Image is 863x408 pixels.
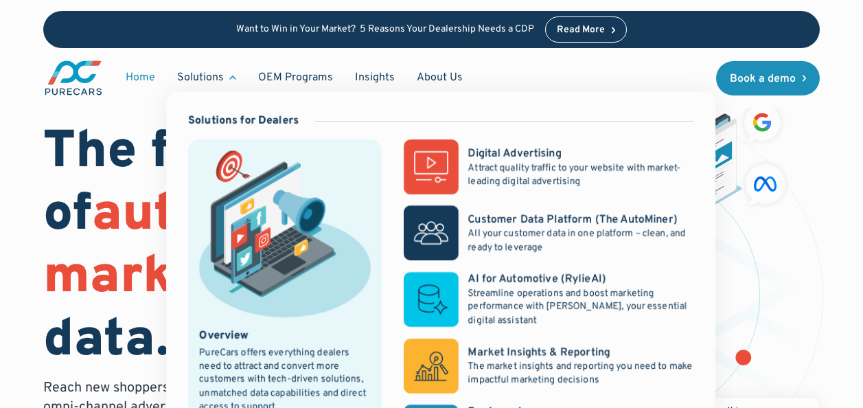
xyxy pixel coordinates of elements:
[468,161,693,188] p: Attract quality traffic to your website with market-leading digital advertising
[468,212,677,227] div: Customer Data Platform (The AutoMiner)
[403,205,693,260] a: Customer Data Platform (The AutoMiner)All your customer data in one platform – clean, and ready t...
[43,183,375,311] span: automotive marketing
[403,338,693,393] a: Market Insights & ReportingThe market insights and reporting you need to make impactful marketing...
[43,122,415,373] h1: The future of is data.
[716,61,820,95] a: Book a demo
[468,271,606,286] div: AI for Automotive (RylieAI)
[468,227,693,254] p: All your customer data in one platform – clean, and ready to leverage
[468,287,693,328] p: Streamline operations and boost marketing performance with [PERSON_NAME], your essential digital ...
[188,113,299,128] div: Solutions for Dealers
[43,59,104,97] img: purecars logo
[468,345,610,360] div: Market Insights & Reporting
[730,73,796,84] div: Book a demo
[403,271,693,327] a: AI for Automotive (RylieAI)Streamline operations and boost marketing performance with [PERSON_NAM...
[199,150,371,317] img: marketing illustration showing social media channels and campaigns
[247,65,344,91] a: OEM Programs
[177,70,224,85] div: Solutions
[406,65,474,91] a: About Us
[344,65,406,91] a: Insights
[468,360,693,387] p: The market insights and reporting you need to make impactful marketing decisions
[545,16,628,43] a: Read More
[403,139,693,194] a: Digital AdvertisingAttract quality traffic to your website with market-leading digital advertising
[557,25,605,35] div: Read More
[199,328,249,343] div: Overview
[43,59,104,97] a: main
[166,65,247,91] div: Solutions
[468,146,561,161] div: Digital Advertising
[115,65,166,91] a: Home
[236,24,534,36] p: Want to Win in Your Market? 5 Reasons Your Dealership Needs a CDP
